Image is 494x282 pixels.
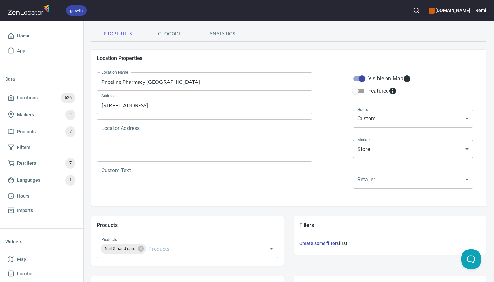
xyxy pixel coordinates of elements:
[17,192,29,200] span: Hours
[5,106,78,123] a: Markers2
[17,270,33,278] span: Locator
[17,176,40,184] span: Languages
[17,159,36,167] span: Retailers
[65,159,75,167] span: 7
[267,244,276,253] button: Open
[475,7,486,14] h6: Remi
[8,3,52,17] img: zenlocator
[299,241,339,246] a: Create some filters
[5,123,78,140] a: Products7
[17,111,34,119] span: Markers
[353,171,473,189] div: ​
[5,172,78,189] a: Languages1
[389,87,397,95] svg: Featured locations are moved to the top of the search results list.
[97,55,481,62] h5: Location Properties
[368,87,397,95] div: Featured
[17,128,36,136] span: Products
[17,32,29,40] span: Home
[5,266,78,281] a: Locator
[66,5,87,16] div: growth
[95,30,140,38] span: Properties
[403,75,411,82] svg: Whether the location is visible on the map.
[65,111,75,119] span: 2
[429,8,435,14] button: color-CE600E
[101,244,146,254] div: Nail & hand care
[5,29,78,43] a: Home
[5,203,78,218] a: Imports
[65,128,75,136] span: 7
[200,30,244,38] span: Analytics
[61,94,75,102] span: 526
[5,43,78,58] a: App
[5,189,78,203] a: Hours
[17,94,38,102] span: Locations
[299,222,481,229] h5: Filters
[429,3,470,18] div: Manage your apps
[429,7,470,14] h6: [DOMAIN_NAME]
[368,75,411,82] div: Visible on Map
[409,3,423,18] button: Search
[475,3,486,18] button: Remi
[5,234,78,249] li: Widgets
[461,249,481,269] iframe: Help Scout Beacon - Open
[17,206,33,215] span: Imports
[5,155,78,172] a: Retailers7
[5,71,78,87] li: Data
[147,243,257,255] input: Products
[148,30,192,38] span: Geocode
[17,143,30,152] span: Filters
[17,255,26,263] span: Map
[101,245,139,252] span: Nail & hand care
[66,7,87,14] span: growth
[17,47,25,55] span: App
[5,89,78,106] a: Locations526
[97,222,278,229] h5: Products
[299,240,481,247] h6: first.
[353,140,473,158] div: Store
[5,140,78,155] a: Filters
[65,176,75,184] span: 1
[353,110,473,128] div: Custom...
[5,252,78,267] a: Map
